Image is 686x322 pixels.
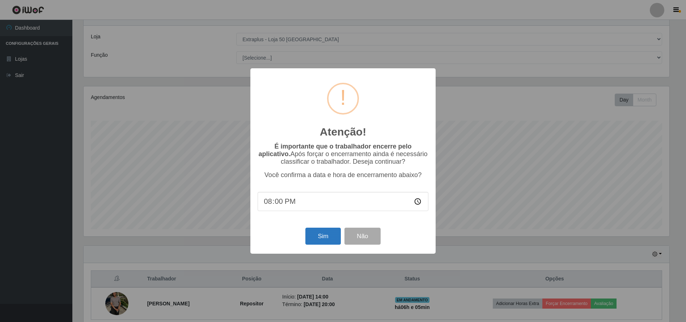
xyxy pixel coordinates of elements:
[258,143,428,166] p: Após forçar o encerramento ainda é necessário classificar o trabalhador. Deseja continuar?
[344,228,380,245] button: Não
[258,171,428,179] p: Você confirma a data e hora de encerramento abaixo?
[320,125,366,138] h2: Atenção!
[258,143,411,158] b: É importante que o trabalhador encerre pelo aplicativo.
[305,228,340,245] button: Sim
